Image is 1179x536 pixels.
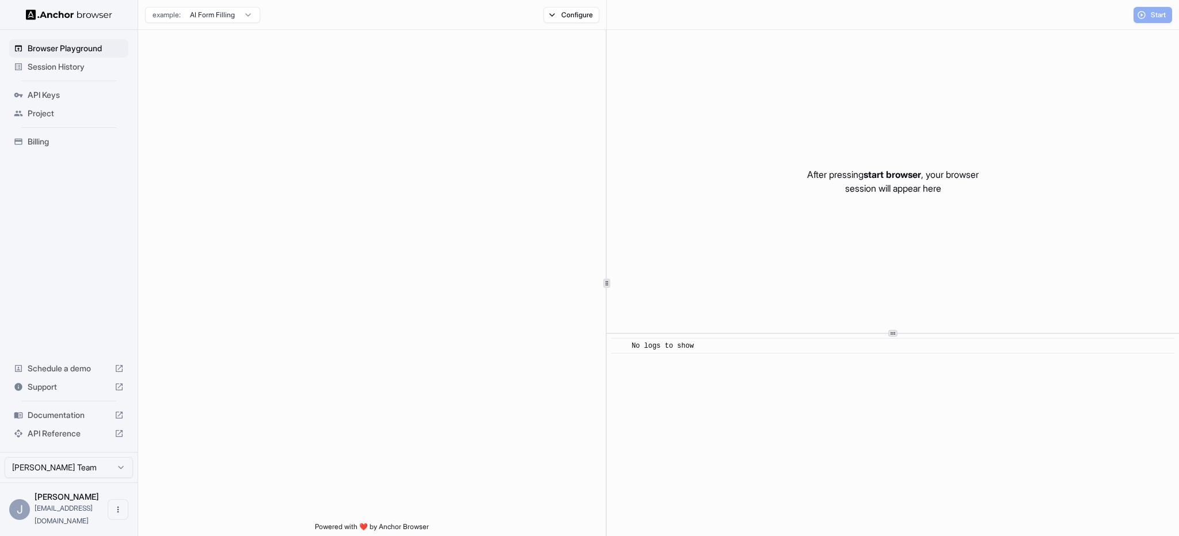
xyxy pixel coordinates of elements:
span: Support [28,381,110,393]
span: Powered with ❤️ by Anchor Browser [315,522,429,536]
span: ​ [617,340,623,352]
span: Schedule a demo [28,363,110,374]
span: No logs to show [632,342,694,350]
span: wjwenn@gmail.com [35,504,93,525]
span: Documentation [28,409,110,421]
p: After pressing , your browser session will appear here [807,168,979,195]
img: Anchor Logo [26,9,112,20]
span: Billing [28,136,124,147]
div: Browser Playground [9,39,128,58]
div: API Keys [9,86,128,104]
div: API Reference [9,424,128,443]
button: Configure [543,7,599,23]
div: Billing [9,132,128,151]
span: Jovan Wong [35,492,99,501]
button: Open menu [108,499,128,520]
span: Session History [28,61,124,73]
span: API Keys [28,89,124,101]
span: example: [153,10,181,20]
div: Project [9,104,128,123]
div: J [9,499,30,520]
div: Documentation [9,406,128,424]
span: Browser Playground [28,43,124,54]
div: Support [9,378,128,396]
div: Schedule a demo [9,359,128,378]
span: API Reference [28,428,110,439]
div: Session History [9,58,128,76]
span: Project [28,108,124,119]
span: start browser [864,169,921,180]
